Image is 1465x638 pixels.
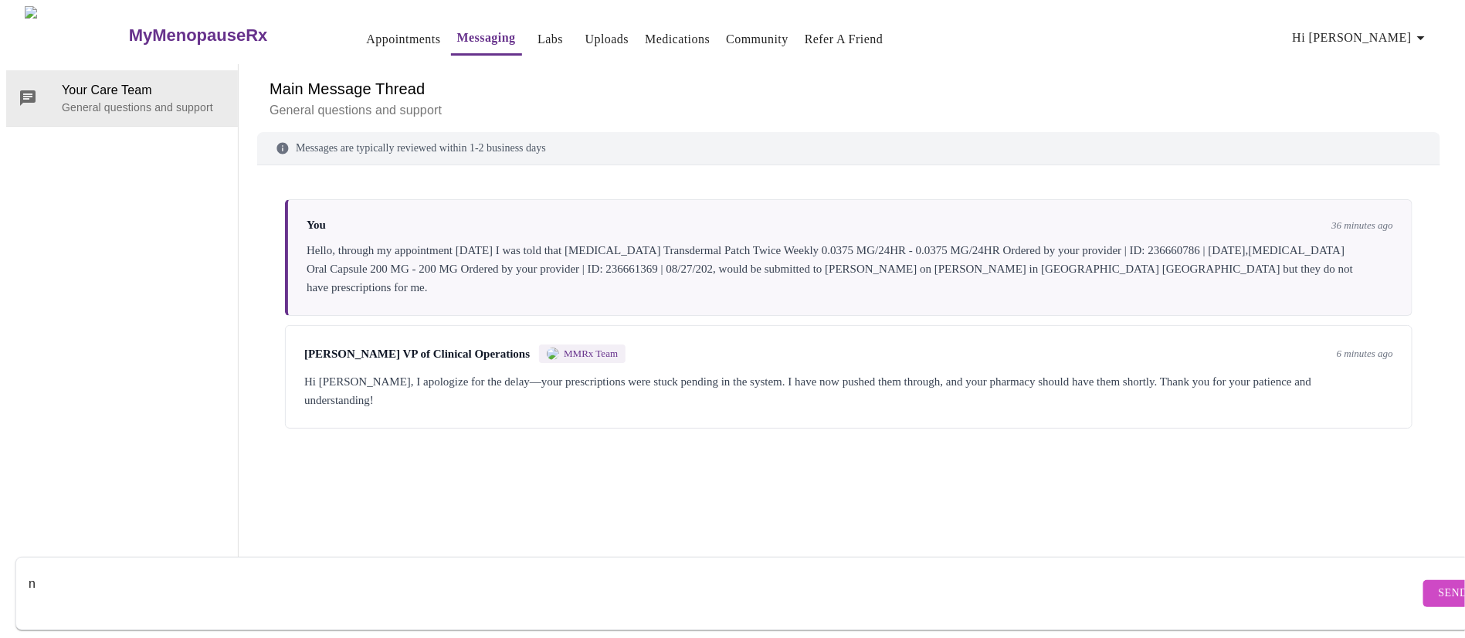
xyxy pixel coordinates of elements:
[1332,219,1393,232] span: 36 minutes ago
[62,81,226,100] span: Your Care Team
[270,76,1428,101] h6: Main Message Thread
[360,24,446,55] button: Appointments
[257,132,1440,165] div: Messages are typically reviewed within 1-2 business days
[457,27,516,49] a: Messaging
[304,372,1393,409] div: Hi [PERSON_NAME], I apologize for the delay—your prescriptions were stuck pending in the system. ...
[304,348,530,361] span: [PERSON_NAME] VP of Clinical Operations
[726,29,788,50] a: Community
[799,24,890,55] button: Refer a Friend
[526,24,575,55] button: Labs
[720,24,795,55] button: Community
[538,29,563,50] a: Labs
[639,24,716,55] button: Medications
[1293,27,1430,49] span: Hi [PERSON_NAME]
[585,29,629,50] a: Uploads
[805,29,883,50] a: Refer a Friend
[29,568,1419,618] textarea: Send a message about your appointment
[25,6,127,64] img: MyMenopauseRx Logo
[645,29,710,50] a: Medications
[547,348,559,360] img: MMRX
[564,348,618,360] span: MMRx Team
[579,24,636,55] button: Uploads
[366,29,440,50] a: Appointments
[1287,22,1436,53] button: Hi [PERSON_NAME]
[127,8,329,63] a: MyMenopauseRx
[1337,348,1393,360] span: 6 minutes ago
[62,100,226,115] p: General questions and support
[307,241,1393,297] div: Hello, through my appointment [DATE] I was told that [MEDICAL_DATA] Transdermal Patch Twice Weekl...
[129,25,268,46] h3: MyMenopauseRx
[6,70,238,126] div: Your Care TeamGeneral questions and support
[307,219,326,232] span: You
[270,101,1428,120] p: General questions and support
[451,22,522,56] button: Messaging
